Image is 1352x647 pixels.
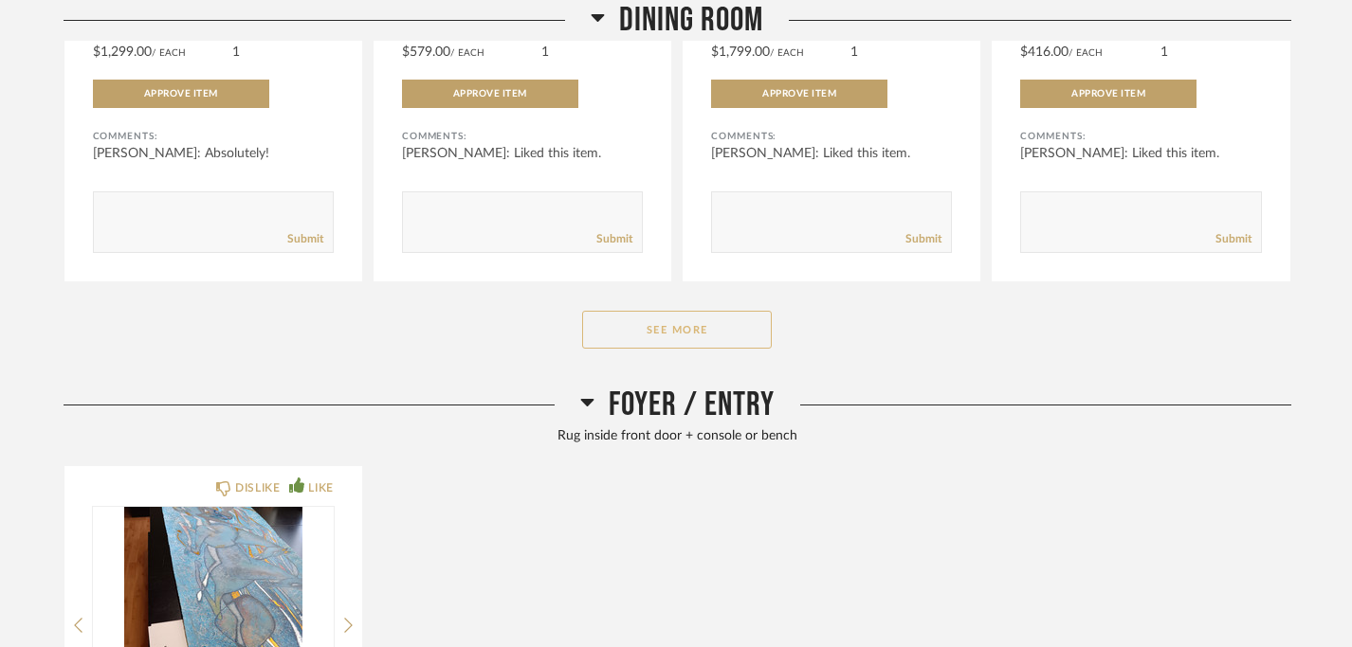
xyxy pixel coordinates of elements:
div: LIKE [308,478,333,497]
a: Submit [287,231,323,247]
div: Comments: [93,127,334,146]
span: 1 [232,45,240,59]
div: Rug inside front door + console or bench [64,426,1291,447]
div: [PERSON_NAME]: Liked this item. [1020,144,1261,163]
span: $1,799.00 [711,45,770,59]
span: / Each [152,48,186,58]
a: Submit [905,231,941,247]
span: / Each [1069,48,1103,58]
span: 1 [541,45,549,59]
a: Submit [1215,231,1252,247]
button: Approve Item [711,80,887,108]
span: Approve Item [144,89,218,99]
span: $1,299.00 [93,45,152,59]
div: Comments: [402,127,643,146]
span: Approve Item [762,89,836,99]
div: [PERSON_NAME]: Absolutely! [93,144,334,163]
span: 1 [1160,45,1168,59]
span: Foyer / Entry [609,385,775,425]
span: Approve Item [453,89,527,99]
button: Approve Item [93,80,269,108]
div: Comments: [711,127,952,146]
span: Approve Item [1071,89,1145,99]
span: / Each [450,48,484,58]
div: DISLIKE [235,478,280,497]
span: 1 [850,45,858,59]
span: $579.00 [402,45,450,59]
div: Comments: [1020,127,1261,146]
div: [PERSON_NAME]: Liked this item. [711,144,952,163]
button: Approve Item [1020,80,1197,108]
span: / Each [770,48,804,58]
span: $416.00 [1020,45,1069,59]
button: Approve Item [402,80,578,108]
a: Submit [596,231,632,247]
div: [PERSON_NAME]: Liked this item. [402,144,643,163]
button: See More [582,311,772,349]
